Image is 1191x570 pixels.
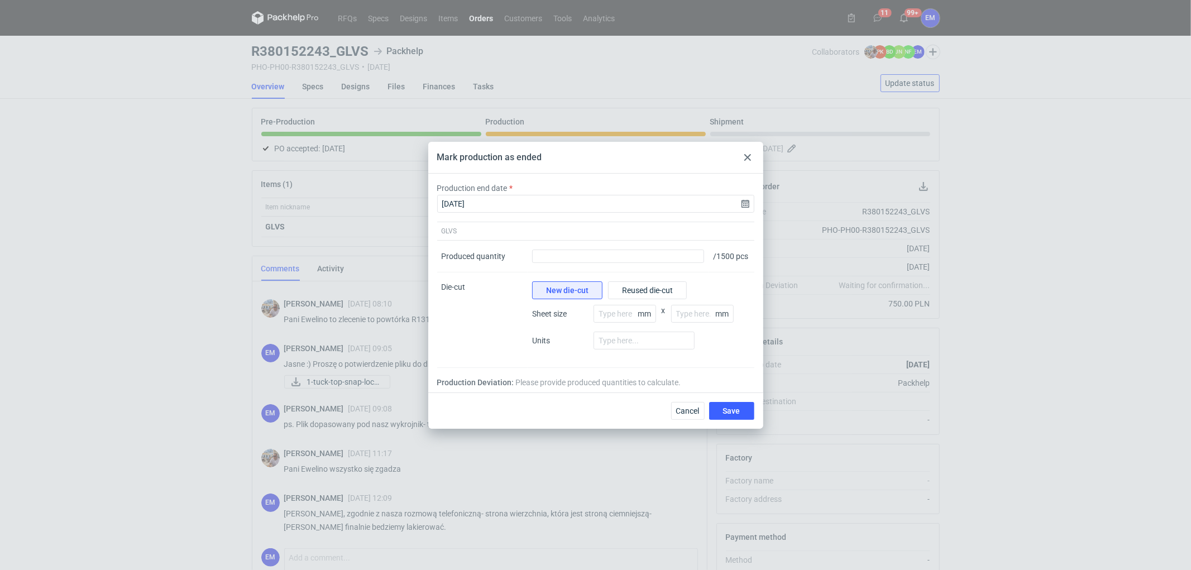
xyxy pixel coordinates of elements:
button: New die-cut [532,281,602,299]
input: Type here... [594,305,656,323]
span: Please provide produced quantities to calculate. [516,377,681,388]
div: / 1500 pcs [709,241,754,272]
p: mm [716,309,734,318]
button: Save [709,402,754,420]
span: Cancel [676,407,700,415]
span: GLVS [442,227,457,236]
div: Die-cut [437,272,528,368]
label: Production end date [437,183,508,194]
button: Reused die-cut [608,281,687,299]
div: Mark production as ended [437,151,542,164]
span: Units [532,335,588,346]
input: Type here... [671,305,734,323]
span: x [662,305,666,332]
div: Production Deviation: [437,377,754,388]
span: New die-cut [546,286,589,294]
div: Produced quantity [442,251,506,262]
p: mm [638,309,656,318]
span: Reused die-cut [622,286,673,294]
span: Save [723,407,740,415]
button: Cancel [671,402,705,420]
input: Type here... [594,332,695,349]
span: Sheet size [532,308,588,319]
